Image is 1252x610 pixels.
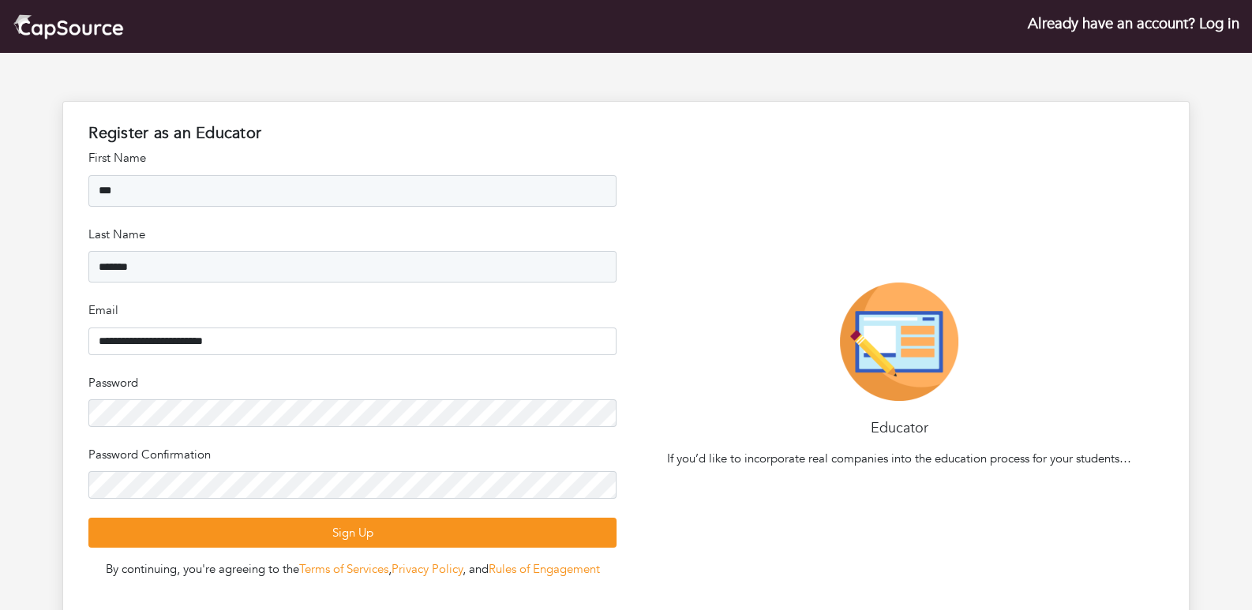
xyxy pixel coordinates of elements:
a: Already have an account? Log in [1028,13,1239,34]
button: Sign Up [88,518,617,548]
p: If you’d like to incorporate real companies into the education process for your students… [635,450,1164,468]
div: By continuing, you're agreeing to the , , and [88,560,617,578]
img: cap_logo.png [13,13,124,40]
a: Terms of Services [299,561,388,577]
a: Rules of Engagement [489,561,600,577]
h4: Educator [635,420,1164,437]
p: Password [88,374,617,392]
a: Privacy Policy [392,561,463,577]
img: Educator-Icon-31d5a1e457ca3f5474c6b92ab10a5d5101c9f8fbafba7b88091835f1a8db102f.png [840,283,958,401]
p: Last Name [88,226,617,244]
p: Password Confirmation [88,446,617,464]
h1: Register as an Educator [88,124,617,143]
p: First Name [88,149,617,167]
p: Email [88,301,617,320]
